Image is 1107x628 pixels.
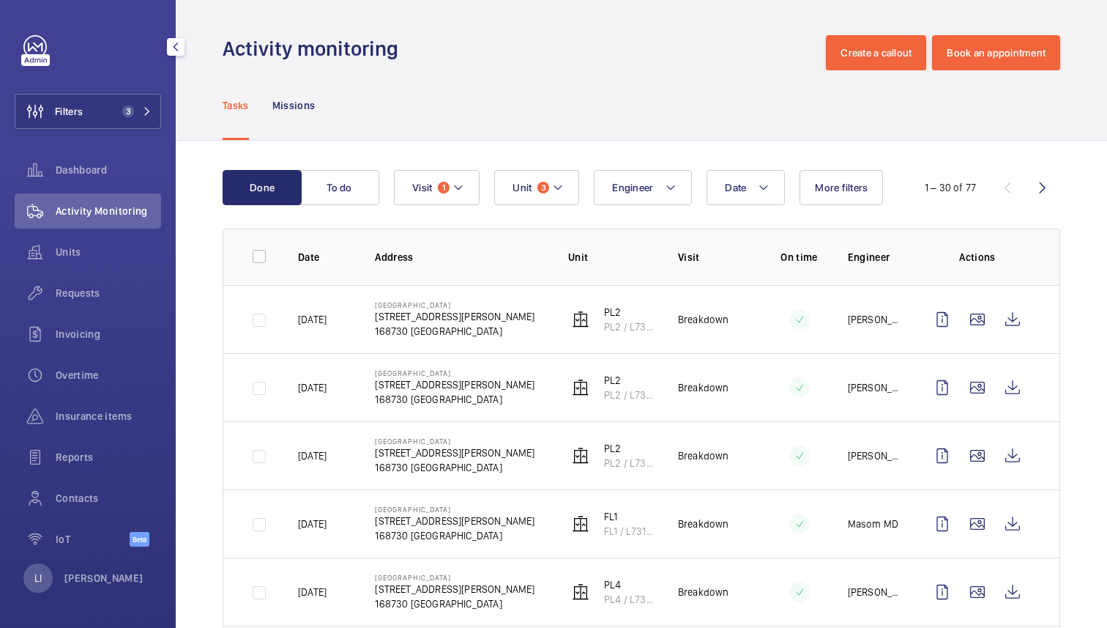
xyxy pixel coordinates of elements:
[56,286,161,300] span: Requests
[394,170,480,205] button: Visit1
[223,35,407,62] h1: Activity monitoring
[848,585,901,599] p: [PERSON_NAME]
[612,182,653,193] span: Engineer
[604,305,655,319] p: PL2
[848,312,901,327] p: [PERSON_NAME]
[848,250,901,265] p: Engineer
[848,448,901,463] p: [PERSON_NAME]
[826,35,926,70] button: Create a callout
[604,373,655,388] p: PL2
[375,309,534,324] p: [STREET_ADDRESS][PERSON_NAME]
[604,592,655,607] p: PL4 / L73316
[298,517,327,531] p: [DATE]
[300,170,379,205] button: To do
[494,170,579,205] button: Unit3
[375,437,534,446] p: [GEOGRAPHIC_DATA]
[298,312,327,327] p: [DATE]
[572,379,589,396] img: elevator.svg
[375,369,534,377] p: [GEOGRAPHIC_DATA]
[375,392,534,407] p: 168730 [GEOGRAPHIC_DATA]
[678,585,729,599] p: Breakdown
[707,170,785,205] button: Date
[122,106,134,117] span: 3
[572,311,589,328] img: elevator.svg
[298,250,351,265] p: Date
[55,104,83,119] span: Filters
[604,388,655,402] p: PL2 / L73290
[56,532,130,547] span: IoT
[375,460,534,475] p: 168730 [GEOGRAPHIC_DATA]
[298,380,327,395] p: [DATE]
[56,204,161,218] span: Activity Monitoring
[604,577,655,592] p: PL4
[375,505,534,514] p: [GEOGRAPHIC_DATA]
[725,182,746,193] span: Date
[375,324,534,339] p: 168730 [GEOGRAPHIC_DATA]
[298,448,327,463] p: [DATE]
[375,528,534,543] p: 168730 [GEOGRAPHIC_DATA]
[56,327,161,341] span: Invoicing
[56,368,161,383] span: Overtime
[56,450,161,465] span: Reports
[848,380,901,395] p: [PERSON_NAME] Bin [PERSON_NAME]
[604,456,655,470] p: PL2 / L73290
[375,446,534,460] p: [STREET_ADDRESS][PERSON_NAME]
[925,180,976,195] div: 1 – 30 of 77
[775,250,824,265] p: On time
[375,377,534,392] p: [STREET_ADDRESS][PERSON_NAME]
[815,182,868,193] span: More filters
[34,571,42,585] p: LI
[678,517,729,531] p: Breakdown
[223,98,249,113] p: Tasks
[604,524,655,539] p: FL1 / L73137
[56,409,161,424] span: Insurance items
[572,515,589,533] img: elevator.svg
[932,35,1060,70] button: Book an appointment
[375,582,534,596] p: [STREET_ADDRESS][PERSON_NAME]
[848,517,898,531] p: Masom MD
[572,583,589,601] img: elevator.svg
[223,170,302,205] button: Done
[298,585,327,599] p: [DATE]
[438,182,450,193] span: 1
[56,245,161,259] span: Units
[604,441,655,456] p: PL2
[678,250,751,265] p: Visit
[130,532,149,547] span: Beta
[678,448,729,463] p: Breakdown
[568,250,655,265] p: Unit
[799,170,883,205] button: More filters
[678,380,729,395] p: Breakdown
[272,98,316,113] p: Missions
[375,514,534,528] p: [STREET_ADDRESS][PERSON_NAME]
[572,447,589,465] img: elevator.svg
[537,182,549,193] span: 3
[375,250,544,265] p: Address
[15,94,161,129] button: Filters3
[412,182,432,193] span: Visit
[56,163,161,177] span: Dashboard
[604,319,655,334] p: PL2 / L73290
[925,250,1030,265] p: Actions
[604,509,655,524] p: FL1
[56,491,161,506] span: Contacts
[512,182,532,193] span: Unit
[375,596,534,611] p: 168730 [GEOGRAPHIC_DATA]
[375,573,534,582] p: [GEOGRAPHIC_DATA]
[678,312,729,327] p: Breakdown
[64,571,143,585] p: [PERSON_NAME]
[594,170,692,205] button: Engineer
[375,300,534,309] p: [GEOGRAPHIC_DATA]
